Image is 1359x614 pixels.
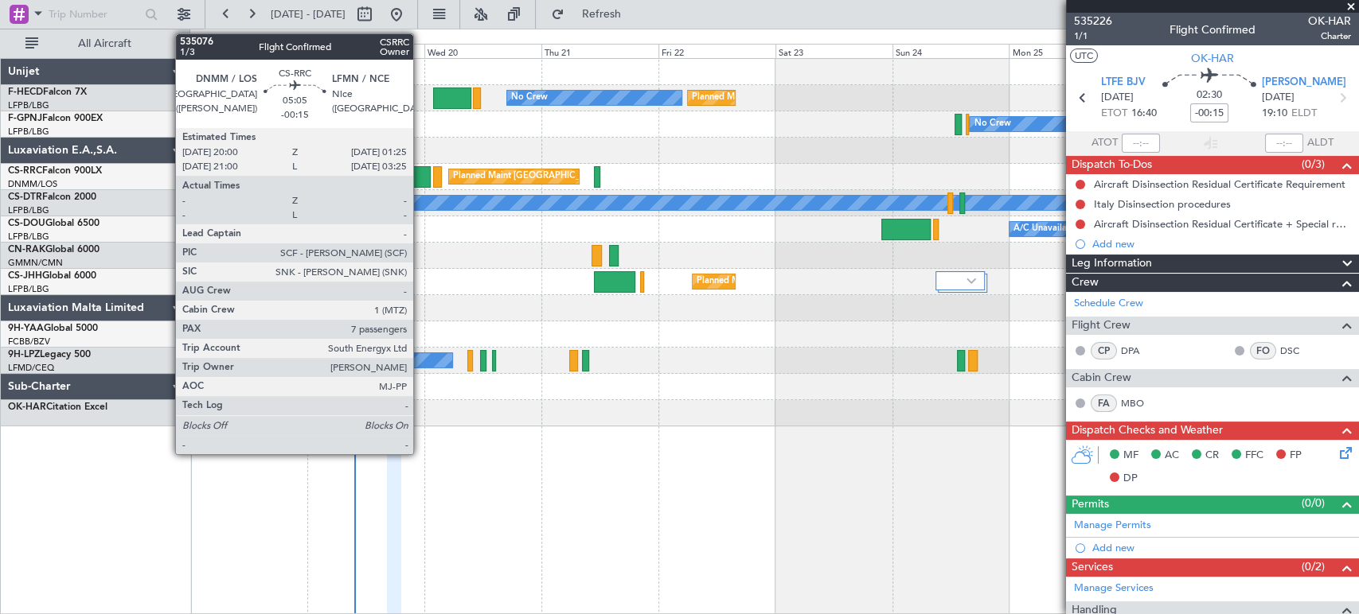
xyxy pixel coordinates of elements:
[1091,135,1118,151] span: ATOT
[8,192,42,202] span: CS-DTR
[8,231,49,243] a: LFPB/LBG
[1101,75,1146,91] span: LTFE BJV
[8,245,45,255] span: CN-RAK
[8,114,42,123] span: F-GPNJ
[1302,558,1325,575] span: (0/2)
[187,86,224,110] div: No Crew
[8,350,40,359] span: 9H-LPZ
[453,165,704,188] div: Planned Maint [GEOGRAPHIC_DATA] ([GEOGRAPHIC_DATA])
[1197,87,1222,103] span: 02:30
[8,402,46,412] span: OK-HAR
[1245,448,1263,464] span: FFC
[8,87,43,97] span: F-HECD
[1308,29,1351,43] span: Charter
[8,350,91,359] a: 9H-LPZLegacy 500
[8,99,49,111] a: LFPB/LBG
[1094,197,1231,211] div: Italy Disinsection procedures
[8,166,42,176] span: CS-RRC
[8,324,98,333] a: 9H-YAAGlobal 5000
[1308,13,1351,29] span: OK-HAR
[1250,342,1276,359] div: FO
[283,348,319,372] div: No Crew
[8,402,107,412] a: OK-HARCitation Excel
[8,219,45,228] span: CS-DOU
[1280,344,1316,358] a: DSC
[1072,369,1131,387] span: Cabin Crew
[892,44,1009,58] div: Sun 24
[8,204,49,216] a: LFPB/LBG
[658,44,775,58] div: Fri 22
[8,257,63,269] a: GMMN/CMN
[1072,317,1131,335] span: Flight Crew
[1205,448,1219,464] span: CR
[1094,177,1345,191] div: Aircraft Disinsection Residual Certificate Requirement
[692,86,943,110] div: Planned Maint [GEOGRAPHIC_DATA] ([GEOGRAPHIC_DATA])
[1072,495,1109,514] span: Permits
[424,44,541,58] div: Wed 20
[1302,156,1325,173] span: (0/3)
[1092,237,1351,251] div: Add new
[1091,342,1117,359] div: CP
[49,2,140,26] input: Trip Number
[8,336,50,348] a: FCBB/BZV
[190,44,307,58] div: Mon 18
[1092,541,1351,554] div: Add new
[1170,21,1256,38] div: Flight Confirmed
[1121,396,1157,410] a: MBO
[1307,135,1334,151] span: ALDT
[1290,448,1302,464] span: FP
[8,192,96,202] a: CS-DTRFalcon 2000
[8,219,100,228] a: CS-DOUGlobal 6500
[1091,394,1117,412] div: FA
[1291,106,1317,122] span: ELDT
[544,2,639,27] button: Refresh
[1191,50,1234,67] span: OK-HAR
[1072,156,1152,174] span: Dispatch To-Dos
[193,32,220,45] div: [DATE]
[307,44,424,58] div: Tue 19
[1123,448,1138,464] span: MF
[8,166,102,176] a: CS-RRCFalcon 900LX
[1074,296,1143,312] a: Schedule Crew
[541,44,658,58] div: Thu 21
[1262,75,1346,91] span: [PERSON_NAME]
[1070,49,1098,63] button: UTC
[8,126,49,138] a: LFPB/LBG
[1101,90,1134,106] span: [DATE]
[1094,217,1351,231] div: Aircraft Disinsection Residual Certificate + Special request
[1262,90,1295,106] span: [DATE]
[18,31,173,56] button: All Aircraft
[239,217,490,241] div: Planned Maint [GEOGRAPHIC_DATA] ([GEOGRAPHIC_DATA])
[1074,29,1112,43] span: 1/1
[8,178,57,190] a: DNMM/LOS
[8,87,87,97] a: F-HECDFalcon 7X
[41,38,168,49] span: All Aircraft
[1122,134,1160,153] input: --:--
[8,362,54,374] a: LFMD/CEQ
[1123,471,1138,487] span: DP
[1074,518,1151,534] a: Manage Permits
[1009,44,1126,58] div: Mon 25
[1072,274,1099,292] span: Crew
[1074,13,1112,29] span: 535226
[697,270,947,293] div: Planned Maint [GEOGRAPHIC_DATA] ([GEOGRAPHIC_DATA])
[1072,558,1113,577] span: Services
[8,271,42,281] span: CS-JHH
[271,7,346,21] span: [DATE] - [DATE]
[967,278,976,284] img: arrow-gray.svg
[568,9,635,20] span: Refresh
[1013,217,1080,241] div: A/C Unavailable
[8,271,96,281] a: CS-JHHGlobal 6000
[8,283,49,295] a: LFPB/LBG
[974,112,1010,136] div: No Crew
[511,86,548,110] div: No Crew
[1101,106,1127,122] span: ETOT
[1072,255,1152,273] span: Leg Information
[8,324,44,333] span: 9H-YAA
[1121,344,1157,358] a: DPA
[1072,422,1223,440] span: Dispatch Checks and Weather
[1302,495,1325,511] span: (0/0)
[775,44,892,58] div: Sat 23
[1165,448,1179,464] span: AC
[8,245,100,255] a: CN-RAKGlobal 6000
